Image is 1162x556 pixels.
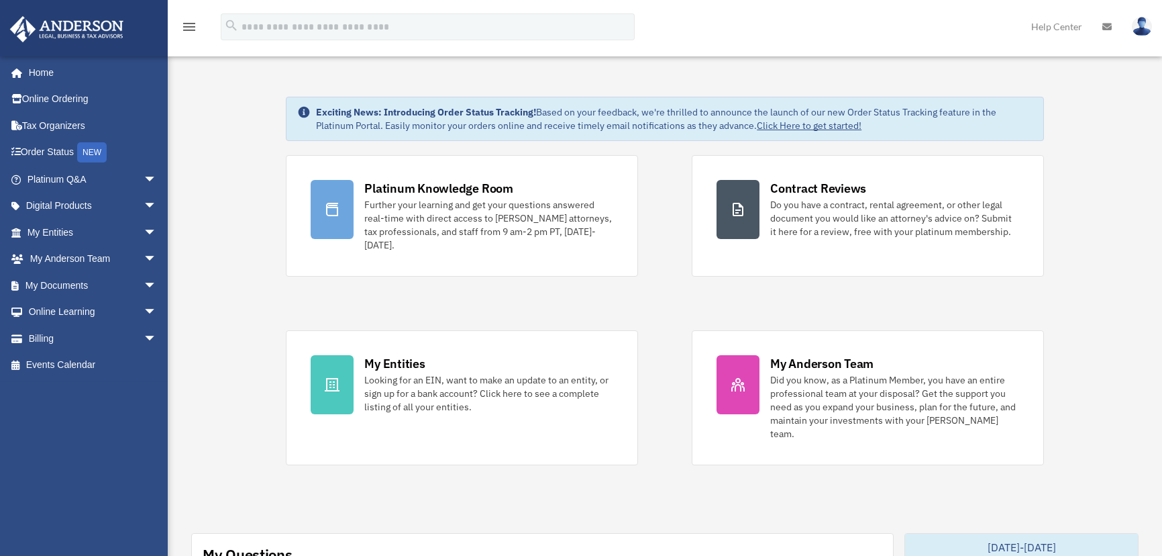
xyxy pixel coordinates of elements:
a: My Anderson Teamarrow_drop_down [9,246,177,273]
span: arrow_drop_down [144,246,170,273]
a: Tax Organizers [9,112,177,139]
strong: Exciting News: Introducing Order Status Tracking! [316,106,536,118]
span: arrow_drop_down [144,272,170,299]
div: My Anderson Team [770,355,874,372]
div: Further your learning and get your questions answered real-time with direct access to [PERSON_NAM... [364,198,613,252]
span: arrow_drop_down [144,299,170,326]
span: arrow_drop_down [144,325,170,353]
a: Online Learningarrow_drop_down [9,299,177,326]
div: Do you have a contract, rental agreement, or other legal document you would like an attorney's ad... [770,198,1019,238]
a: Digital Productsarrow_drop_down [9,193,177,220]
a: My Documentsarrow_drop_down [9,272,177,299]
a: Platinum Knowledge Room Further your learning and get your questions answered real-time with dire... [286,155,638,277]
a: Platinum Q&Aarrow_drop_down [9,166,177,193]
div: Based on your feedback, we're thrilled to announce the launch of our new Order Status Tracking fe... [316,105,1033,132]
span: arrow_drop_down [144,219,170,246]
a: Billingarrow_drop_down [9,325,177,352]
a: menu [181,24,197,35]
span: arrow_drop_down [144,166,170,193]
a: Home [9,59,170,86]
img: Anderson Advisors Platinum Portal [6,16,127,42]
a: My Entitiesarrow_drop_down [9,219,177,246]
a: Click Here to get started! [757,120,861,132]
div: Contract Reviews [770,180,866,197]
a: My Entities Looking for an EIN, want to make an update to an entity, or sign up for a bank accoun... [286,330,638,465]
i: search [224,18,239,33]
i: menu [181,19,197,35]
span: arrow_drop_down [144,193,170,220]
a: Events Calendar [9,352,177,379]
a: My Anderson Team Did you know, as a Platinum Member, you have an entire professional team at your... [692,330,1044,465]
a: Contract Reviews Do you have a contract, rental agreement, or other legal document you would like... [692,155,1044,277]
div: Did you know, as a Platinum Member, you have an entire professional team at your disposal? Get th... [770,373,1019,441]
div: My Entities [364,355,425,372]
a: Order StatusNEW [9,139,177,167]
div: Platinum Knowledge Room [364,180,513,197]
div: NEW [77,142,107,163]
img: User Pic [1132,17,1152,36]
a: Online Ordering [9,86,177,113]
div: Looking for an EIN, want to make an update to an entity, or sign up for a bank account? Click her... [364,373,613,414]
